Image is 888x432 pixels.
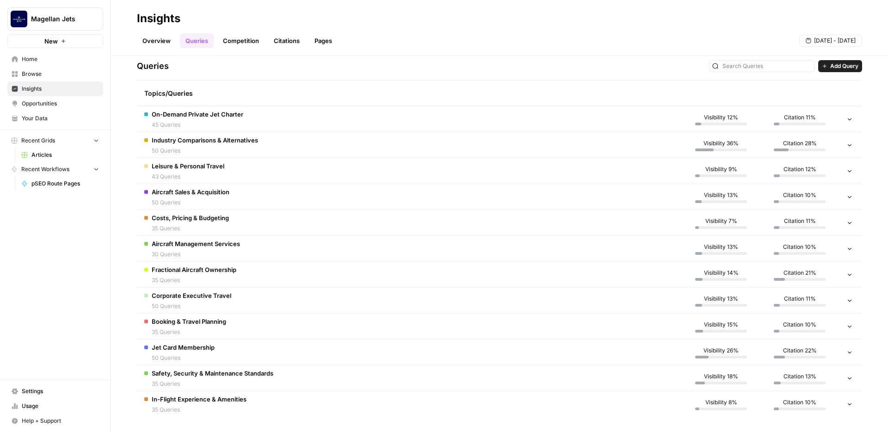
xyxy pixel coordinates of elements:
[21,136,55,145] span: Recent Grids
[830,62,858,70] span: Add Query
[7,399,103,413] a: Usage
[137,33,176,48] a: Overview
[704,243,738,251] span: Visibility 13%
[217,33,265,48] a: Competition
[21,165,69,173] span: Recent Workflows
[704,372,738,381] span: Visibility 18%
[22,402,99,410] span: Usage
[152,276,236,284] span: 35 Queries
[22,85,99,93] span: Insights
[704,321,738,329] span: Visibility 15%
[31,151,99,159] span: Articles
[152,395,247,404] span: In-Flight Experience & Amenities
[7,7,103,31] button: Workspace: Magellan Jets
[22,417,99,425] span: Help + Support
[152,224,229,233] span: 35 Queries
[152,161,224,171] span: Leisure & Personal Travel
[784,113,816,122] span: Citation 11%
[783,269,816,277] span: Citation 21%
[31,14,87,24] span: Magellan Jets
[7,81,103,96] a: Insights
[152,136,258,145] span: Industry Comparisons & Alternatives
[152,265,236,274] span: Fractional Aircraft Ownership
[783,165,816,173] span: Citation 12%
[22,387,99,395] span: Settings
[818,60,862,72] button: Add Query
[703,346,739,355] span: Visibility 26%
[152,239,240,248] span: Aircraft Management Services
[152,110,243,119] span: On-Demand Private Jet Charter
[783,321,816,329] span: Citation 10%
[11,11,27,27] img: Magellan Jets Logo
[7,162,103,176] button: Recent Workflows
[152,250,240,259] span: 30 Queries
[137,11,180,26] div: Insights
[784,295,816,303] span: Citation 11%
[784,217,816,225] span: Citation 11%
[7,34,103,48] button: New
[22,114,99,123] span: Your Data
[152,380,273,388] span: 35 Queries
[799,35,862,47] button: [DATE] - [DATE]
[7,96,103,111] a: Opportunities
[703,139,739,148] span: Visibility 36%
[705,398,737,407] span: Visibility 8%
[152,317,226,326] span: Booking & Travel Planning
[7,134,103,148] button: Recent Grids
[22,99,99,108] span: Opportunities
[17,176,103,191] a: pSEO Route Pages
[152,369,273,378] span: Safety, Security & Maintenance Standards
[152,147,258,155] span: 50 Queries
[722,62,811,71] input: Search Queries
[152,121,243,129] span: 45 Queries
[704,295,738,303] span: Visibility 13%
[144,80,674,106] div: Topics/Queries
[7,111,103,126] a: Your Data
[705,217,737,225] span: Visibility 7%
[31,179,99,188] span: pSEO Route Pages
[268,33,305,48] a: Citations
[704,113,738,122] span: Visibility 12%
[783,243,816,251] span: Citation 10%
[704,191,738,199] span: Visibility 13%
[137,60,169,73] h3: Queries
[152,328,226,336] span: 35 Queries
[152,173,224,181] span: 43 Queries
[180,33,214,48] a: Queries
[152,343,215,352] span: Jet Card Membership
[704,269,739,277] span: Visibility 14%
[22,70,99,78] span: Browse
[17,148,103,162] a: Articles
[152,406,247,414] span: 35 Queries
[309,33,338,48] a: Pages
[152,198,229,207] span: 50 Queries
[783,398,816,407] span: Citation 10%
[7,384,103,399] a: Settings
[152,187,229,197] span: Aircraft Sales & Acquisition
[152,354,215,362] span: 50 Queries
[152,302,231,310] span: 50 Queries
[152,291,231,300] span: Corporate Executive Travel
[783,139,817,148] span: Citation 28%
[22,55,99,63] span: Home
[705,165,737,173] span: Visibility 9%
[7,67,103,81] a: Browse
[783,191,816,199] span: Citation 10%
[152,213,229,222] span: Costs, Pricing & Budgeting
[783,346,817,355] span: Citation 22%
[783,372,816,381] span: Citation 13%
[7,52,103,67] a: Home
[44,37,58,46] span: New
[814,37,856,45] span: [DATE] - [DATE]
[7,413,103,428] button: Help + Support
